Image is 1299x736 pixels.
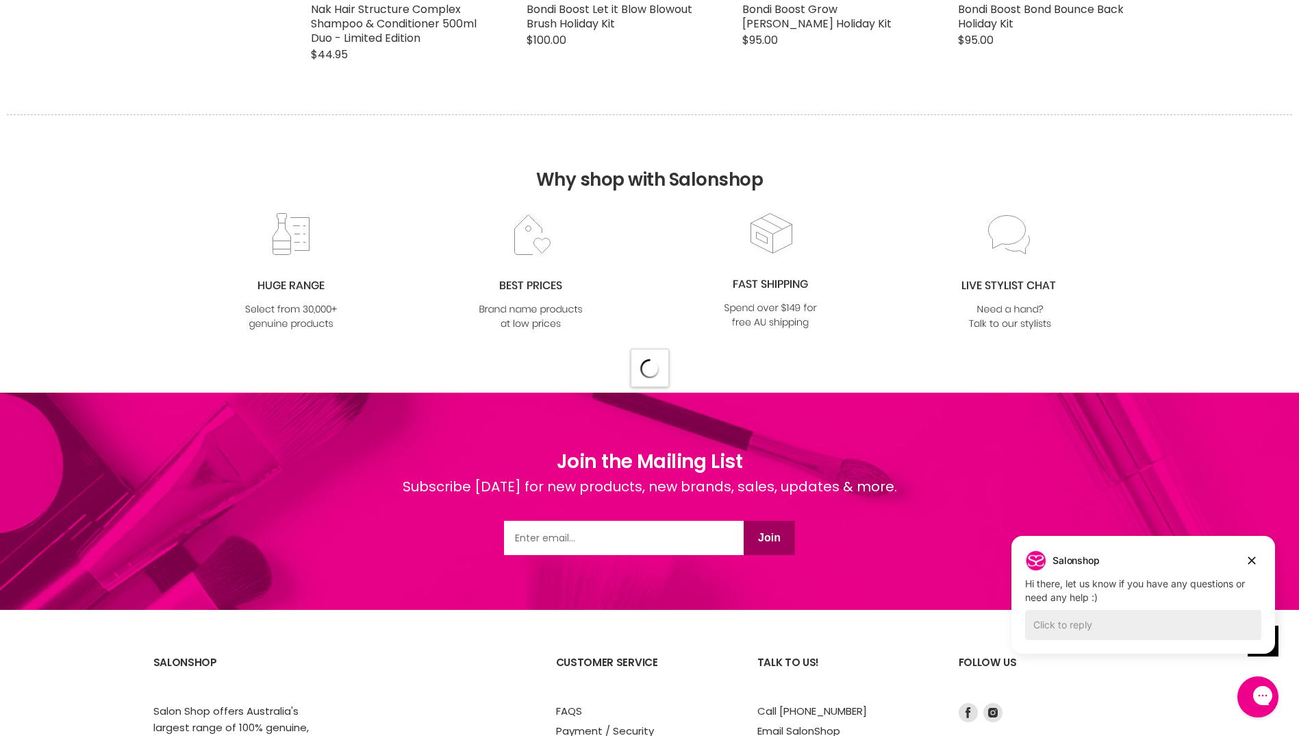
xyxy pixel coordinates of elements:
a: Bondi Boost Let it Blow Blowout Brush Holiday Kit [527,1,692,32]
h1: Join the Mailing List [403,447,897,476]
iframe: Gorgias live chat campaigns [1001,534,1285,674]
span: $44.95 [311,47,348,62]
img: prices.jpg [475,212,586,332]
h2: Customer Service [556,646,730,702]
h2: Why shop with Salonshop [7,114,1292,211]
span: $95.00 [742,32,778,48]
a: Bondi Boost Grow [PERSON_NAME] Holiday Kit [742,1,892,32]
span: $100.00 [527,32,566,48]
img: range2_8cf790d4-220e-469f-917d-a18fed3854b6.jpg [236,212,346,332]
img: chat_c0a1c8f7-3133-4fc6-855f-7264552747f6.jpg [955,212,1065,332]
div: Subscribe [DATE] for new products, new brands, sales, updates & more. [403,476,897,521]
img: fast.jpg [715,211,826,331]
h2: SalonShop [153,646,327,702]
iframe: Gorgias live chat messenger [1231,672,1285,722]
a: Bondi Boost Bond Bounce Back Holiday Kit [958,1,1124,32]
input: Email [504,521,744,555]
h2: Talk to us! [757,646,931,702]
a: FAQS [556,704,582,718]
span: $95.00 [958,32,994,48]
a: Call [PHONE_NUMBER] [757,704,867,718]
h2: Follow us [959,646,1146,702]
button: Join [744,521,795,555]
a: Nak Hair Structure Complex Shampoo & Conditioner 500ml Duo - Limited Edition [311,1,477,46]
